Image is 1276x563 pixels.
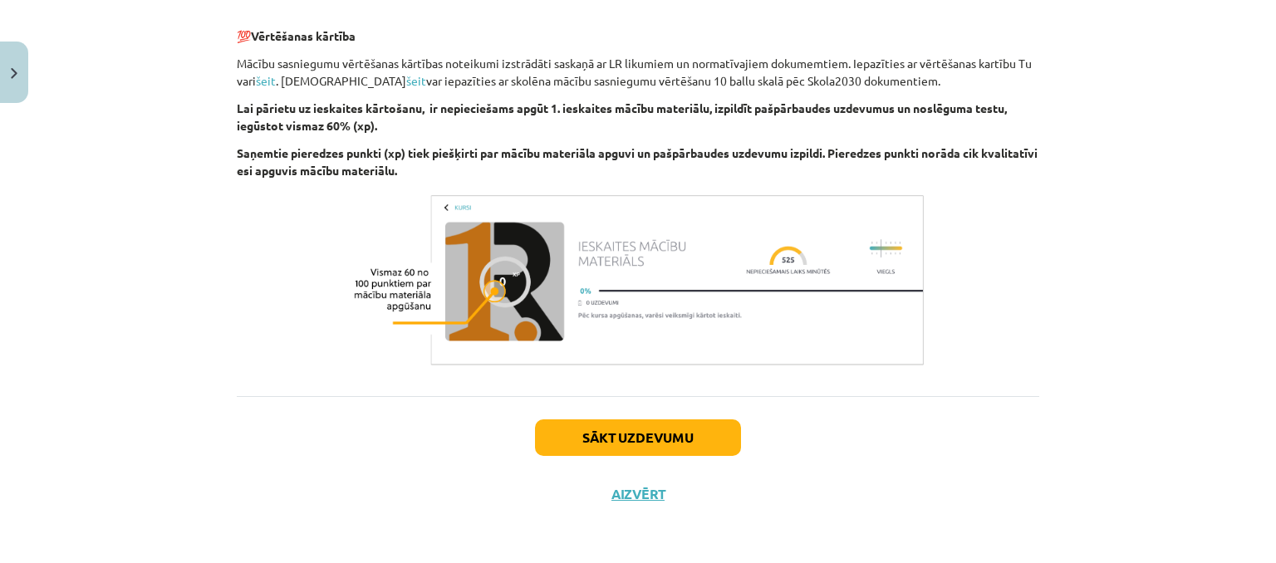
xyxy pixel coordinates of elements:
a: šeit [406,73,426,88]
b: Lai pārietu uz ieskaites kārtošanu, ir nepieciešams apgūt 1. ieskaites mācību materiālu, izpildīt... [237,100,1007,133]
img: icon-close-lesson-0947bae3869378f0d4975bcd49f059093ad1ed9edebbc8119c70593378902aed.svg [11,68,17,79]
button: Sākt uzdevumu [535,419,741,456]
a: šeit [256,73,276,88]
p: Mācību sasniegumu vērtēšanas kārtības noteikumi izstrādāti saskaņā ar LR likumiem un normatīvajie... [237,55,1039,90]
p: 💯 [237,10,1039,45]
b: Vērtēšanas kārtība [251,28,356,43]
button: Aizvērt [606,486,670,502]
b: Saņemtie pieredzes punkti (xp) tiek piešķirti par mācību materiāla apguvi un pašpārbaudes uzdevum... [237,145,1038,178]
